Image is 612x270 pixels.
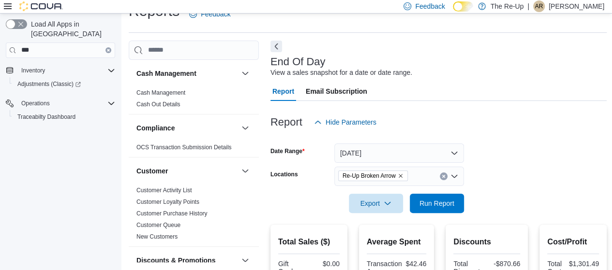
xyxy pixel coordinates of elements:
[136,123,238,133] button: Compliance
[14,78,115,90] span: Adjustments (Classic)
[270,116,302,128] h3: Report
[17,98,54,109] button: Operations
[129,142,259,157] div: Compliance
[136,123,175,133] h3: Compliance
[27,19,115,39] span: Load All Apps in [GEOGRAPHIC_DATA]
[10,110,119,124] button: Traceabilty Dashboard
[535,0,543,12] span: AR
[136,69,196,78] h3: Cash Management
[239,255,251,266] button: Discounts & Promotions
[310,113,380,132] button: Hide Parameters
[14,78,85,90] a: Adjustments (Classic)
[527,0,529,12] p: |
[136,210,208,217] span: Customer Purchase History
[547,236,599,248] h2: Cost/Profit
[21,67,45,74] span: Inventory
[453,236,520,248] h2: Discounts
[270,68,412,78] div: View a sales snapshot for a date or date range.
[136,256,215,265] h3: Discounts & Promotions
[14,111,79,123] a: Traceabilty Dashboard
[17,113,75,121] span: Traceabilty Dashboard
[129,185,259,246] div: Customer
[410,194,464,213] button: Run Report
[338,171,408,181] span: Re-Up Broken Arrow
[136,221,180,229] span: Customer Queue
[136,69,238,78] button: Cash Management
[415,1,445,11] span: Feedback
[450,172,458,180] button: Open list of options
[2,97,119,110] button: Operations
[270,171,298,178] label: Locations
[21,99,50,107] span: Operations
[136,101,180,108] a: Cash Out Details
[201,9,230,19] span: Feedback
[278,236,340,248] h2: Total Sales ($)
[569,260,599,268] div: $1,301.49
[14,111,115,123] span: Traceabilty Dashboard
[419,199,454,208] span: Run Report
[326,117,376,127] span: Hide Parameters
[136,199,199,205] a: Customer Loyalty Points
[355,194,397,213] span: Export
[136,233,178,240] a: New Customers
[367,236,426,248] h2: Average Spent
[136,166,238,176] button: Customer
[2,64,119,77] button: Inventory
[185,4,234,24] a: Feedback
[239,122,251,134] button: Compliance
[136,89,185,96] a: Cash Management
[17,80,81,88] span: Adjustments (Classic)
[136,166,168,176] h3: Customer
[549,0,604,12] p: [PERSON_NAME]
[453,1,473,12] input: Dark Mode
[17,98,115,109] span: Operations
[406,260,427,268] div: $42.46
[136,187,192,194] a: Customer Activity List
[17,65,49,76] button: Inventory
[136,222,180,228] a: Customer Queue
[10,77,119,91] a: Adjustments (Classic)
[398,173,403,179] button: Remove Re-Up Broken Arrow from selection in this group
[306,82,367,101] span: Email Subscription
[311,260,340,268] div: $0.00
[105,47,111,53] button: Clear input
[440,172,448,180] button: Clear input
[270,147,305,155] label: Date Range
[136,89,185,97] span: Cash Management
[19,1,63,11] img: Cova
[533,0,545,12] div: Aaron Remington
[239,165,251,177] button: Customer
[334,143,464,163] button: [DATE]
[491,0,523,12] p: The Re-Up
[129,87,259,114] div: Cash Management
[136,210,208,217] a: Customer Purchase History
[136,144,232,151] a: OCS Transaction Submission Details
[489,260,520,268] div: -$870.66
[136,256,238,265] button: Discounts & Promotions
[343,171,396,181] span: Re-Up Broken Arrow
[270,41,282,52] button: Next
[136,198,199,206] span: Customer Loyalty Points
[270,56,326,68] h3: End Of Day
[272,82,294,101] span: Report
[349,194,403,213] button: Export
[17,65,115,76] span: Inventory
[6,60,115,149] nav: Complex example
[136,233,178,241] span: New Customers
[239,68,251,79] button: Cash Management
